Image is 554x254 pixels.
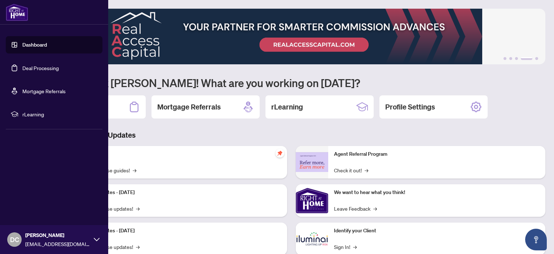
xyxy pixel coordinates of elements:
[25,240,90,248] span: [EMAIL_ADDRESS][DOMAIN_NAME]
[353,243,357,251] span: →
[385,102,435,112] h2: Profile Settings
[133,166,136,174] span: →
[276,149,284,158] span: pushpin
[76,227,281,235] p: Platform Updates - [DATE]
[365,166,368,174] span: →
[515,57,518,60] button: 3
[76,189,281,197] p: Platform Updates - [DATE]
[38,9,545,64] img: Slide 3
[521,57,532,60] button: 4
[157,102,221,112] h2: Mortgage Referrals
[334,205,377,212] a: Leave Feedback→
[334,150,540,158] p: Agent Referral Program
[334,166,368,174] a: Check it out!→
[22,65,59,71] a: Deal Processing
[504,57,506,60] button: 1
[509,57,512,60] button: 2
[22,88,66,94] a: Mortgage Referrals
[535,57,538,60] button: 5
[334,243,357,251] a: Sign In!→
[334,189,540,197] p: We want to hear what you think!
[525,229,547,250] button: Open asap
[22,42,47,48] a: Dashboard
[76,150,281,158] p: Self-Help
[271,102,303,112] h2: rLearning
[10,234,19,245] span: DC
[334,227,540,235] p: Identify your Client
[136,243,140,251] span: →
[296,152,328,172] img: Agent Referral Program
[296,184,328,217] img: We want to hear what you think!
[136,205,140,212] span: →
[373,205,377,212] span: →
[22,110,97,118] span: rLearning
[38,76,545,90] h1: Welcome back [PERSON_NAME]! What are you working on [DATE]?
[38,130,545,140] h3: Brokerage & Industry Updates
[25,231,90,239] span: [PERSON_NAME]
[6,4,28,21] img: logo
